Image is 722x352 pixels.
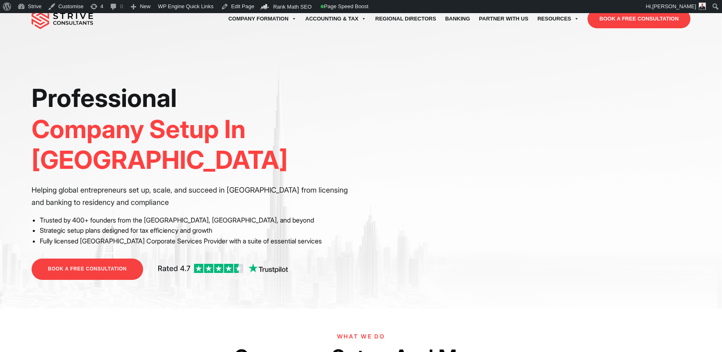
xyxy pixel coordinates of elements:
[40,236,355,247] li: Fully licensed [GEOGRAPHIC_DATA] Corporate Services Provider with a suite of essential services
[652,3,696,9] span: [PERSON_NAME]
[32,83,355,176] h1: Professional
[32,259,143,279] a: BOOK A FREE CONSULTATION
[40,225,355,236] li: Strategic setup plans designed for tax efficiency and growth
[32,184,355,209] p: Helping global entrepreneurs set up, scale, and succeed in [GEOGRAPHIC_DATA] from licensing and b...
[40,215,355,226] li: Trusted by 400+ founders from the [GEOGRAPHIC_DATA], [GEOGRAPHIC_DATA], and beyond
[533,7,583,30] a: Resources
[32,114,288,175] span: Company Setup In [GEOGRAPHIC_DATA]
[371,7,440,30] a: Regional Directors
[474,7,533,30] a: Partner with Us
[367,83,691,265] iframe: <br />
[588,9,690,28] a: BOOK A FREE CONSULTATION
[224,7,301,30] a: Company Formation
[301,7,371,30] a: Accounting & Tax
[441,7,475,30] a: Banking
[32,9,93,29] img: main-logo.svg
